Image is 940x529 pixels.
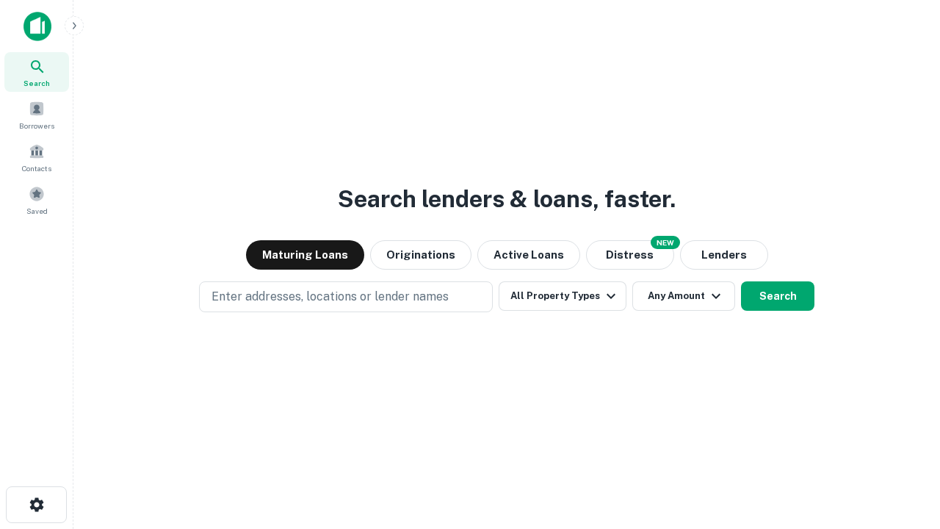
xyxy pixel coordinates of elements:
[586,240,674,270] button: Search distressed loans with lien and other non-mortgage details.
[26,205,48,217] span: Saved
[4,180,69,220] a: Saved
[499,281,626,311] button: All Property Types
[370,240,471,270] button: Originations
[19,120,54,132] span: Borrowers
[338,181,676,217] h3: Search lenders & loans, faster.
[632,281,735,311] button: Any Amount
[23,12,51,41] img: capitalize-icon.png
[4,52,69,92] a: Search
[4,137,69,177] a: Contacts
[867,411,940,482] iframe: Chat Widget
[651,236,680,249] div: NEW
[23,77,50,89] span: Search
[477,240,580,270] button: Active Loans
[680,240,768,270] button: Lenders
[199,281,493,312] button: Enter addresses, locations or lender names
[4,95,69,134] a: Borrowers
[211,288,449,306] p: Enter addresses, locations or lender names
[246,240,364,270] button: Maturing Loans
[22,162,51,174] span: Contacts
[741,281,814,311] button: Search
